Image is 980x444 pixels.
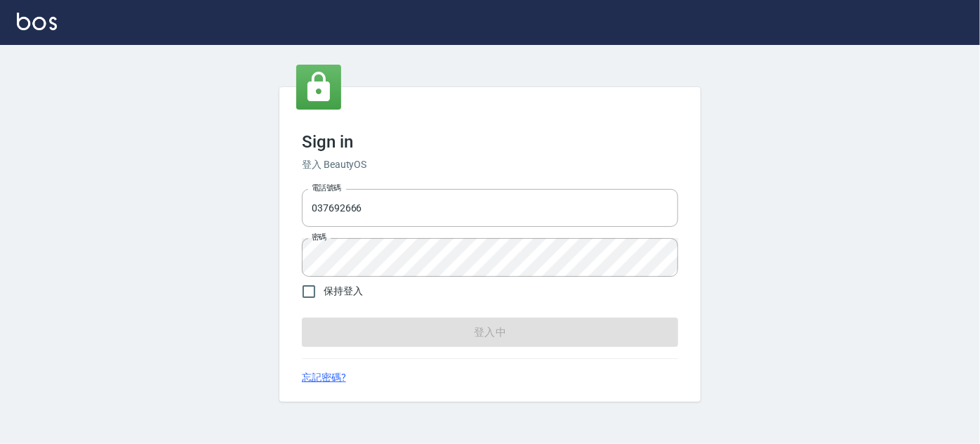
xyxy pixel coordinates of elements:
[302,157,678,172] h6: 登入 BeautyOS
[302,132,678,152] h3: Sign in
[17,13,57,30] img: Logo
[324,284,363,299] span: 保持登入
[312,183,341,193] label: 電話號碼
[312,232,326,242] label: 密碼
[302,370,346,385] a: 忘記密碼?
